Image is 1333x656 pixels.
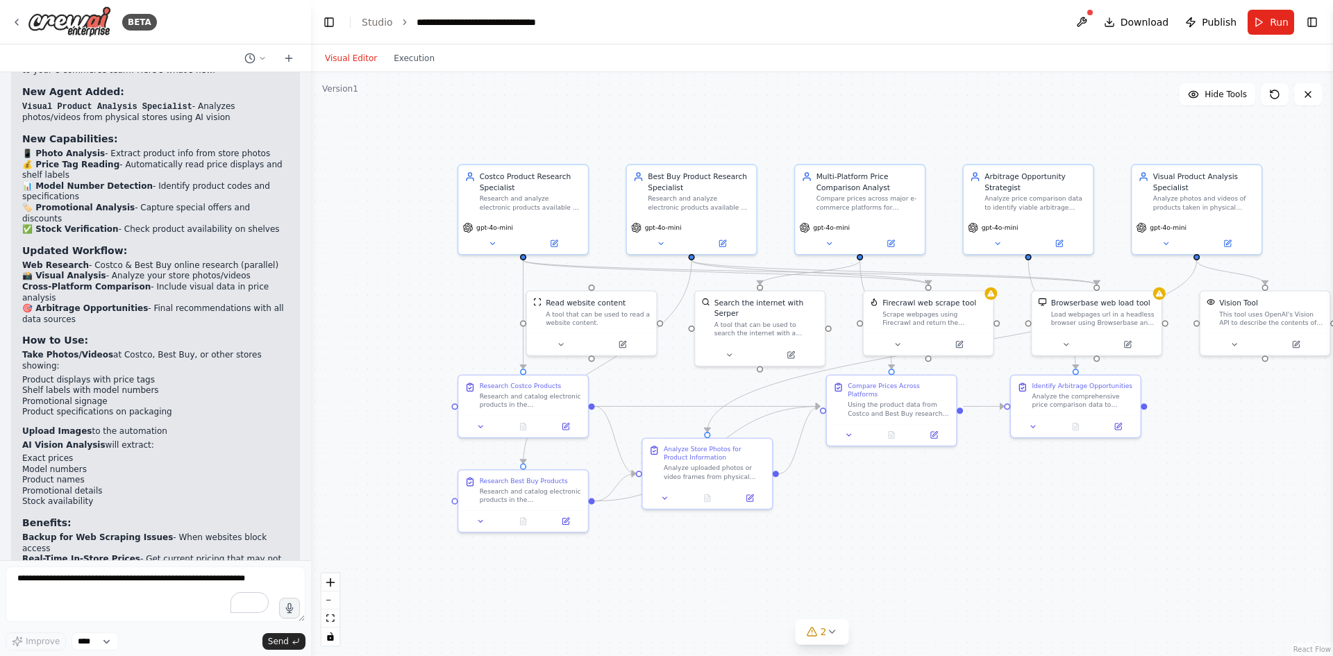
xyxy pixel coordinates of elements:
g: Edge from 2cc862cb-51ea-41ff-a593-741f77d3aeb9 to 3795a13a-83d4-4b66-9f94-3e29f76ce1d9 [855,260,897,369]
img: VisionTool [1207,298,1215,306]
strong: Cross-Platform Comparison [22,282,151,292]
strong: Updated Workflow: [22,245,127,256]
span: Send [268,636,289,647]
g: Edge from 8be3a455-e612-4f07-b982-931cbd8d9143 to b810601f-711b-4f7e-8d03-193d4f815319 [1191,260,1271,285]
div: Search the internet with Serper [714,298,819,319]
li: - Final recommendations with all data sources [22,303,289,325]
span: gpt-4o-mini [1150,224,1187,232]
strong: Real-Time In-Store Prices [22,554,140,564]
li: - Analyzes photos/videos from physical stores using AI vision [22,101,289,124]
div: Research and analyze electronic products available on Costco, gathering detailed information abou... [480,194,582,211]
button: Open in side panel [693,237,753,250]
strong: 🎯 Arbitrage Opportunities [22,303,148,313]
g: Edge from 016763d5-1ff8-4309-a8bd-4c510e892734 to 3795a13a-83d4-4b66-9f94-3e29f76ce1d9 [595,401,820,412]
li: Promotional signage [22,396,289,407]
div: Research and analyze electronic products available on Best Buy, gathering comprehensive data abou... [648,194,750,211]
g: Edge from 8be3a455-e612-4f07-b982-931cbd8d9143 to 1e4d25f3-0f29-4e42-a384-405b34a29b38 [702,260,1202,432]
strong: Upload Images [22,426,92,436]
strong: 🏷️ Promotional Analysis [22,203,135,212]
img: ScrapeWebsiteTool [533,298,542,306]
div: Costco Product Research Specialist [480,171,582,192]
strong: New Agent Added: [22,86,124,97]
button: Hide Tools [1180,83,1255,106]
div: This tool uses OpenAI's Vision API to describe the contents of an image. [1219,310,1323,327]
button: Improve [6,632,66,650]
button: Click to speak your automation idea [279,598,300,619]
g: Edge from 6384b456-cd70-470c-b513-e33a6b17eb89 to b18b6f91-1664-4daf-9a4f-71f31d05daa6 [518,260,934,285]
button: No output available [501,515,545,528]
div: Best Buy Product Research SpecialistResearch and analyze electronic products available on Best Bu... [626,164,757,255]
li: - Extract product info from store photos [22,149,289,160]
li: - Automatically read price displays and shelf labels [22,160,289,181]
button: Hide left sidebar [319,12,339,32]
span: gpt-4o-mini [476,224,513,232]
div: Research and catalog electronic products in the {product_category} category from Best Buy's websi... [480,487,582,504]
button: Open in side panel [1100,420,1136,432]
span: 2 [821,625,827,639]
li: Product specifications on packaging [22,407,289,418]
div: Research and catalog electronic products in the {product_category} category from Costco's website... [480,392,582,409]
div: React Flow controls [321,573,339,646]
div: A tool that can be used to read a website content. [546,310,650,327]
code: Visual Product Analysis Specialist [22,102,192,112]
button: Open in side panel [761,348,821,361]
a: Studio [362,17,393,28]
div: Arbitrage Opportunity Strategist [984,171,1087,192]
button: Open in side panel [548,515,584,528]
li: - Costco & Best Buy online research (parallel) [22,260,289,271]
div: Identify Arbitrage Opportunities [1032,382,1132,390]
span: gpt-4o-mini [813,224,850,232]
li: Stock availability [22,496,289,507]
span: Publish [1202,15,1236,29]
span: Improve [26,636,60,647]
button: No output available [685,492,730,505]
div: A tool that can be used to search the internet with a search_query. Supports different search typ... [714,321,819,337]
strong: Benefits: [22,517,72,528]
span: Run [1270,15,1289,29]
button: Open in side panel [593,338,653,351]
span: Download [1121,15,1169,29]
button: Open in side panel [1198,237,1257,250]
div: Analyze uploaded photos or video frames from physical stores (Costco, Best Buy, etc.) to extract ... [664,464,766,480]
div: Identify Arbitrage OpportunitiesAnalyze the comprehensive price comparison data to identify profi... [1010,375,1141,439]
g: Edge from 1e4d25f3-0f29-4e42-a384-405b34a29b38 to 3795a13a-83d4-4b66-9f94-3e29f76ce1d9 [779,401,820,479]
div: Browserbase web load tool [1051,298,1150,308]
li: Model numbers [22,464,289,476]
div: Vision Tool [1219,298,1258,308]
span: gpt-4o-mini [645,224,682,232]
button: toggle interactivity [321,628,339,646]
button: Open in side panel [861,237,921,250]
g: Edge from 20f98ba7-1219-4c7f-a881-d67166a5a06f to cdfd7a9e-9b11-47ed-979e-0c5229909bf3 [518,260,697,464]
div: BETA [122,14,157,31]
li: Promotional details [22,486,289,497]
g: Edge from 20f98ba7-1219-4c7f-a881-d67166a5a06f to d6a03dfc-3e79-41de-b72b-7d3bbb349fa0 [687,260,1103,285]
li: Shelf labels with model numbers [22,385,289,396]
div: FirecrawlScrapeWebsiteToolFirecrawl web scrape toolScrape webpages using Firecrawl and return the... [862,290,994,356]
button: Download [1098,10,1175,35]
div: Arbitrage Opportunity StrategistAnalyze price comparison data to identify viable arbitrage opport... [962,164,1093,255]
g: Edge from d51f2b68-722a-4507-a489-c32613fdb942 to 4838c271-3e93-4899-a595-0db2d1a43c11 [1023,260,1081,369]
strong: 📊 Model Number Detection [22,181,153,191]
button: Send [262,633,305,650]
div: Analyze price comparison data to identify viable arbitrage opportunities for {product_category}, ... [984,194,1087,211]
button: Open in side panel [524,237,584,250]
button: Publish [1180,10,1242,35]
div: Version 1 [322,83,358,94]
div: Scrape webpages using Firecrawl and return the contents [882,310,987,327]
li: - Include visual data in price analysis [22,282,289,303]
div: BrowserbaseLoadToolBrowserbase web load toolLoad webpages url in a headless browser using Browser... [1031,290,1162,356]
button: Open in side panel [1266,338,1326,351]
button: zoom in [321,573,339,591]
button: Visual Editor [317,50,385,67]
strong: 📸 Visual Analysis [22,271,106,280]
strong: New Capabilities: [22,133,118,144]
g: Edge from cdfd7a9e-9b11-47ed-979e-0c5229909bf3 to 1e4d25f3-0f29-4e42-a384-405b34a29b38 [595,469,636,507]
button: Switch to previous chat [239,50,272,67]
div: Analyze photos and videos of products taken in physical stores to extract detailed product inform... [1153,194,1255,211]
li: Exact prices [22,453,289,464]
button: zoom out [321,591,339,609]
p: at Costco, Best Buy, or other stores showing: [22,350,289,371]
button: fit view [321,609,339,628]
div: Firecrawl web scrape tool [882,298,976,308]
button: Open in side panel [1098,338,1157,351]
